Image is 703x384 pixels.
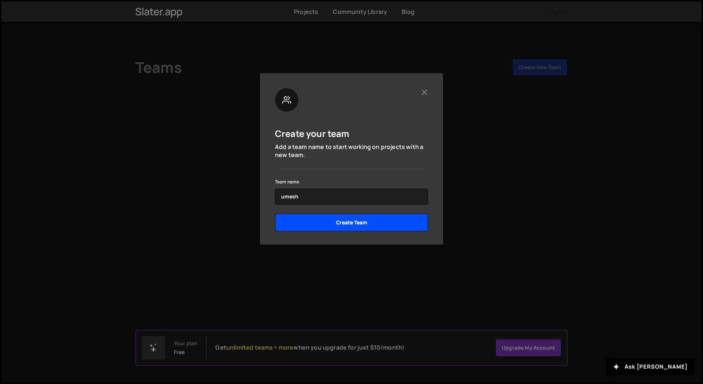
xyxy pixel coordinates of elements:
label: Team name [275,178,299,186]
input: name [275,189,428,205]
button: Ask [PERSON_NAME] [606,358,694,375]
input: Create Team [275,214,428,231]
h5: Create your team [275,128,350,139]
p: Add a team name to start working on projects with a new team. [275,143,428,159]
button: Close [420,88,428,96]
